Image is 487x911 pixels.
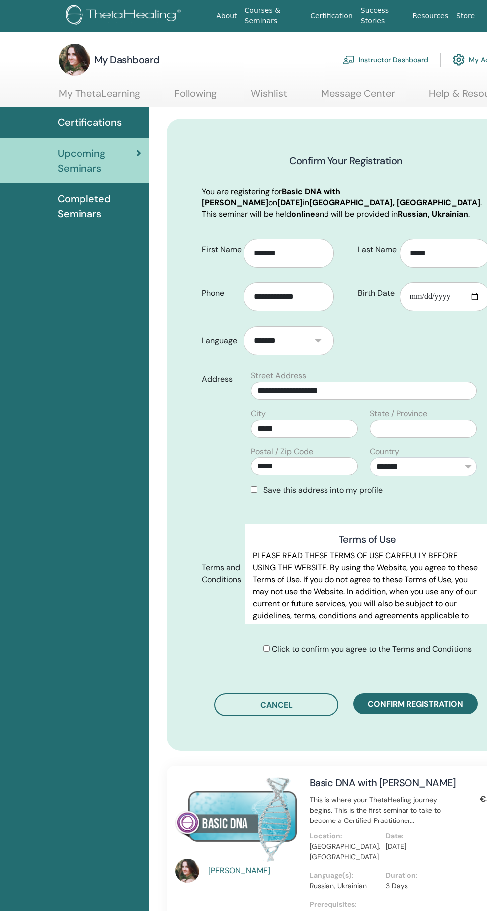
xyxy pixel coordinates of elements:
[58,146,136,176] span: Upcoming Seminars
[175,776,298,862] img: Basic DNA
[251,370,306,382] label: Street Address
[251,88,287,107] a: Wishlist
[202,186,340,208] b: Basic DNA with [PERSON_NAME]
[194,284,243,303] label: Phone
[350,240,400,259] label: Last Name
[309,197,480,208] b: [GEOGRAPHIC_DATA], [GEOGRAPHIC_DATA]
[260,700,293,710] span: Cancel
[310,881,380,891] p: Russian, Ukrainian
[251,408,266,420] label: City
[291,209,315,219] b: online
[208,865,300,877] a: [PERSON_NAME]
[251,446,313,457] label: Postal / Zip Code
[272,644,472,654] span: Click to confirm you agree to the Terms and Conditions
[58,191,141,221] span: Completed Seminars
[59,88,140,107] a: My ThetaLearning
[310,831,380,841] p: Location:
[398,209,468,219] b: Russian, Ukrainian
[253,532,482,546] h3: Terms of Use
[59,44,90,76] img: default.jpg
[306,7,356,25] a: Certification
[370,408,427,420] label: State / Province
[310,870,380,881] p: Language(s):
[253,550,482,657] p: PLEASE READ THESE TERMS OF USE CAREFULLY BEFORE USING THE WEBSITE. By using the Website, you agre...
[370,446,399,457] label: Country
[409,7,453,25] a: Resources
[194,558,245,589] label: Terms and Conditions
[58,115,122,130] span: Certifications
[386,870,456,881] p: Duration:
[175,859,199,883] img: default.jpg
[94,53,160,67] h3: My Dashboard
[212,7,241,25] a: About
[310,899,462,910] p: Prerequisites:
[194,240,243,259] label: First Name
[310,776,456,789] a: Basic DNA with [PERSON_NAME]
[310,795,462,826] p: This is where your ThetaHealing journey begins. This is the first seminar to take to become a Cer...
[277,197,303,208] b: [DATE]
[310,841,380,862] p: [GEOGRAPHIC_DATA], [GEOGRAPHIC_DATA]
[66,5,184,27] img: logo.png
[386,841,456,852] p: [DATE]
[453,51,465,68] img: cog.svg
[343,49,428,71] a: Instructor Dashboard
[386,831,456,841] p: Date:
[452,7,479,25] a: Store
[353,693,478,714] button: Confirm registration
[386,881,456,891] p: 3 Days
[368,699,463,709] span: Confirm registration
[174,88,217,107] a: Following
[214,693,338,716] button: Cancel
[321,88,395,107] a: Message Center
[343,55,355,64] img: chalkboard-teacher.svg
[263,485,383,495] span: Save this address into my profile
[350,284,400,303] label: Birth Date
[194,370,245,389] label: Address
[357,1,409,30] a: Success Stories
[241,1,307,30] a: Courses & Seminars
[194,331,243,350] label: Language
